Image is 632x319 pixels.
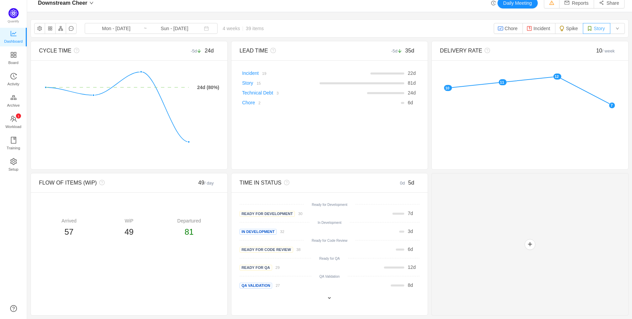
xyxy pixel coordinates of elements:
[408,100,410,105] span: 6
[259,70,266,76] a: 19
[408,282,410,288] span: 8
[559,26,565,31] img: 10322
[39,179,174,187] div: FLOW OF ITEMS (WiP)
[55,23,66,34] button: icon: apartment
[242,90,273,95] a: Technical Debt
[204,26,209,31] i: icon: calendar
[89,1,94,5] i: icon: down
[72,48,79,53] i: icon: question-circle
[527,26,532,31] img: 10304
[240,211,295,217] span: Ready for development
[494,23,523,34] button: Chore
[319,257,340,260] small: Ready for QA
[97,180,105,185] i: icon: question-circle
[276,283,280,288] small: 27
[16,113,21,119] sup: 1
[408,80,415,86] span: d
[10,30,17,37] i: icon: line-chart
[10,158,17,165] i: icon: setting
[205,48,214,54] span: 24d
[10,305,17,312] a: icon: question-circle
[89,25,144,32] input: Start date
[277,91,279,95] small: 3
[10,73,17,80] i: icon: history
[298,212,302,216] small: 30
[10,137,17,144] i: icon: book
[282,180,289,185] i: icon: question-circle
[242,80,253,86] a: Story
[7,99,20,112] span: Archive
[10,94,17,101] i: icon: gold
[491,1,496,5] i: icon: history
[400,180,408,186] small: 0d
[4,35,23,48] span: Dashboard
[408,211,413,216] span: d
[262,71,266,76] small: 19
[482,48,490,53] i: icon: question-circle
[253,80,261,86] a: 15
[240,283,272,289] span: QA Validation
[596,48,615,54] span: 10
[587,26,592,31] img: 10315
[185,227,194,236] span: 81
[408,70,413,76] span: 22
[64,227,74,236] span: 57
[10,52,17,65] a: Board
[10,94,17,108] a: Archive
[174,179,219,187] div: 49
[8,8,19,18] img: Quantify
[408,247,410,252] span: 6
[408,229,410,234] span: 3
[320,275,340,278] small: QA Validation
[408,90,415,95] span: d
[408,80,413,86] span: 81
[197,49,201,53] i: icon: arrow-down
[10,115,17,122] i: icon: team
[6,141,20,155] span: Training
[124,227,134,236] span: 49
[246,26,264,31] span: 39 items
[34,23,45,34] button: icon: setting
[10,30,17,44] a: Dashboard
[273,90,279,95] a: 3
[293,247,301,252] a: 38
[240,247,293,253] span: Ready for Code Review
[240,265,272,271] span: Ready for QA
[408,264,415,270] span: d
[218,26,269,31] span: 4 weeks
[523,23,555,34] button: Incident
[10,73,17,87] a: Activity
[297,248,301,252] small: 38
[397,49,402,53] i: icon: arrow-down
[408,264,413,270] span: 12
[408,247,413,252] span: d
[10,158,17,172] a: Setup
[408,229,413,234] span: d
[277,229,284,234] a: 32
[440,47,575,55] div: DELIVERY RATE
[99,217,159,225] div: WiP
[408,180,414,186] span: 5d
[8,56,19,69] span: Board
[204,180,214,186] small: / day
[272,264,280,270] a: 29
[408,211,410,216] span: 7
[312,203,347,207] small: Ready for Development
[242,70,259,76] a: Incident
[7,77,19,91] span: Activity
[408,90,413,95] span: 24
[405,48,414,54] span: 35d
[391,48,405,54] small: -5d
[555,23,583,34] button: Spike
[191,48,205,54] small: -5d
[602,48,615,54] small: / week
[10,137,17,151] a: Training
[17,113,19,119] p: 1
[242,100,255,105] a: Chore
[39,217,99,225] div: Arrived
[610,23,625,34] button: icon: down
[66,23,77,34] button: icon: message
[280,230,284,234] small: 32
[272,282,280,288] a: 27
[255,100,261,105] a: 2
